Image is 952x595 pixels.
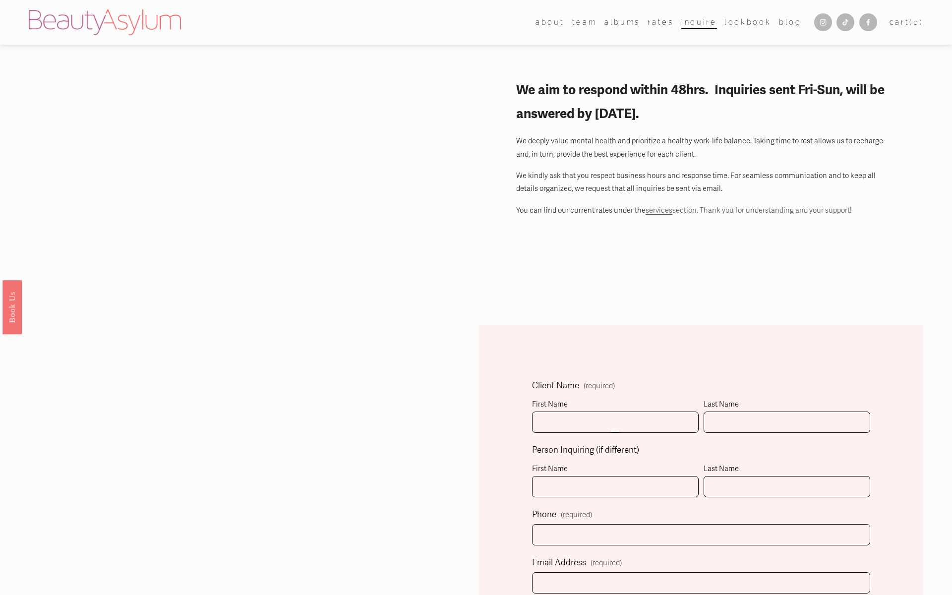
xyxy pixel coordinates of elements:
a: TikTok [836,13,854,31]
span: ( ) [909,18,923,26]
a: Lookbook [724,15,771,29]
span: (required) [591,556,622,569]
a: services [646,206,672,215]
span: team [572,16,597,29]
span: Email Address [532,555,586,571]
p: You can find our current rates under the [516,204,886,217]
div: Last Name [704,398,870,412]
span: (required) [561,511,592,519]
div: First Name [532,462,699,476]
p: We kindly ask that you respect business hours and response time. For seamless communication and t... [516,169,886,195]
span: Client Name [532,378,579,394]
div: First Name [532,398,699,412]
span: Person Inquiring (if different) [532,443,639,458]
a: albums [604,15,640,29]
span: section. Thank you for understanding and your support! [672,206,852,215]
span: 0 [913,18,920,26]
img: Beauty Asylum | Bridal Hair &amp; Makeup Charlotte &amp; Atlanta [29,9,181,35]
a: Instagram [814,13,832,31]
div: Last Name [704,462,870,476]
a: Inquire [681,15,717,29]
strong: We aim to respond within 48hrs. Inquiries sent Fri-Sun, will be answered by [DATE]. [516,82,888,122]
a: 0 items in cart [890,16,924,29]
a: folder dropdown [572,15,597,29]
a: Facebook [859,13,877,31]
span: about [535,16,564,29]
a: Rates [648,15,673,29]
a: folder dropdown [535,15,564,29]
a: Blog [779,15,802,29]
span: (required) [584,382,615,390]
span: Phone [532,507,556,523]
p: We deeply value mental health and prioritize a healthy work-life balance. Taking time to rest all... [516,134,886,161]
a: Book Us [2,280,22,334]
